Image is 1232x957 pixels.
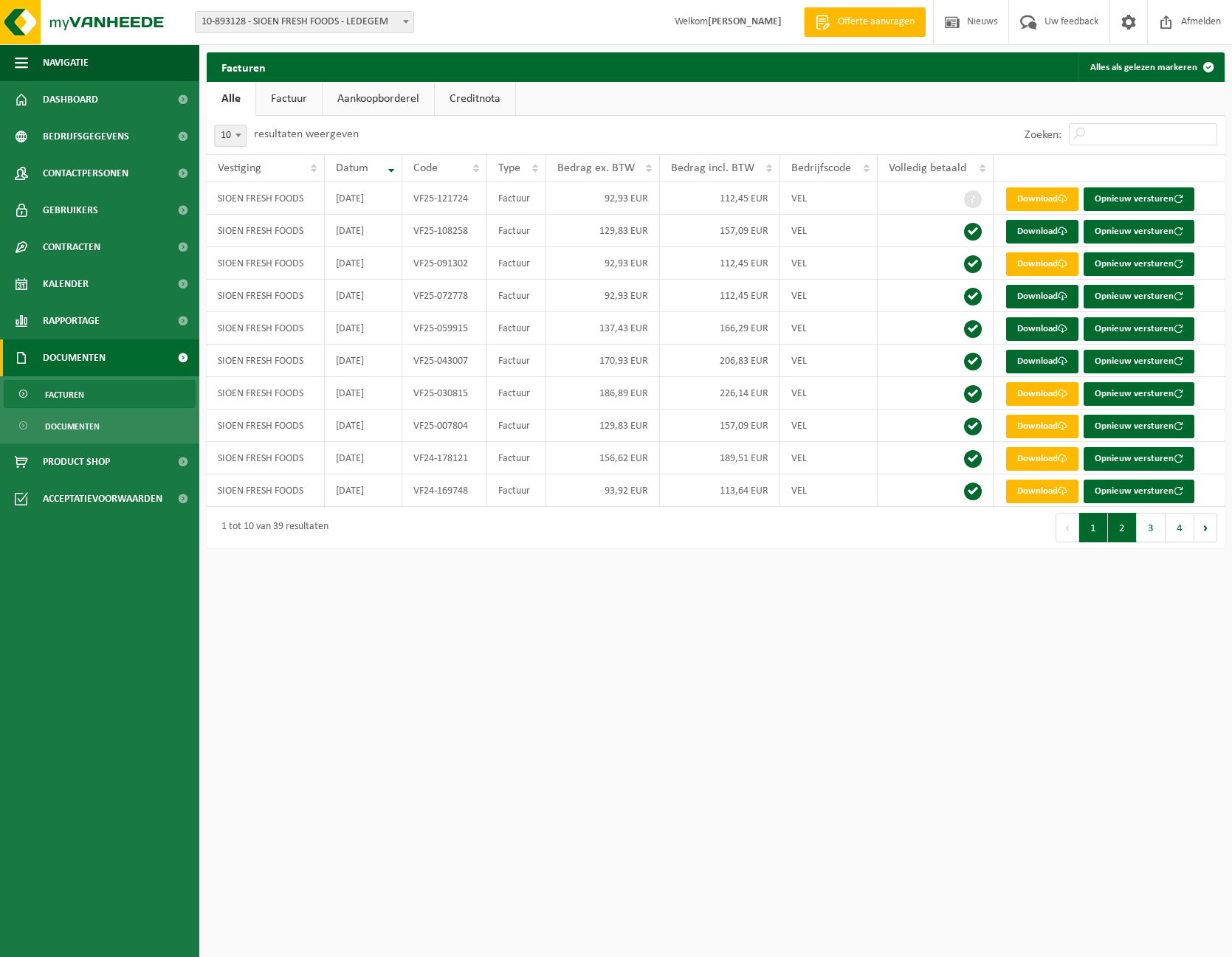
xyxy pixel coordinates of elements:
[780,345,877,377] td: VEL
[487,345,546,377] td: Factuur
[43,229,100,266] span: Contracten
[660,442,780,474] td: 189,51 EUR
[207,410,325,442] td: SIOEN FRESH FOODS
[1006,187,1078,211] a: Download
[660,215,780,247] td: 157,09 EUR
[546,474,661,507] td: 93,92 EUR
[546,215,661,247] td: 129,83 EUR
[1006,220,1078,243] a: Download
[207,312,325,345] td: SIOEN FRESH FOODS
[546,377,661,410] td: 186,89 EUR
[1194,513,1217,542] button: Next
[402,247,487,280] td: VF25-091302
[325,280,402,312] td: [DATE]
[1006,350,1078,373] a: Download
[1084,350,1194,373] button: Opnieuw versturen
[43,155,128,192] span: Contactpersonen
[780,474,877,507] td: VEL
[1025,129,1061,141] label: Zoeken:
[1084,220,1194,243] button: Opnieuw versturen
[546,247,661,280] td: 92,93 EUR
[402,215,487,247] td: VF25-108258
[889,162,966,174] span: Volledig betaald
[402,312,487,345] td: VF25-059915
[402,410,487,442] td: VF25-007804
[487,182,546,215] td: Factuur
[780,182,877,215] td: VEL
[1006,382,1078,406] a: Download
[325,215,402,247] td: [DATE]
[487,410,546,442] td: Factuur
[1084,415,1194,438] button: Opnieuw versturen
[780,410,877,442] td: VEL
[1006,447,1078,471] a: Download
[207,182,325,215] td: SIOEN FRESH FOODS
[207,474,325,507] td: SIOEN FRESH FOODS
[207,82,255,116] a: Alle
[487,312,546,345] td: Factuur
[1006,415,1078,438] a: Download
[402,280,487,312] td: VF25-072778
[804,7,926,37] a: Offerte aanvragen
[196,12,413,32] span: 10-893128 - SIOEN FRESH FOODS - LEDEGEM
[207,280,325,312] td: SIOEN FRESH FOODS
[218,162,261,174] span: Vestiging
[498,162,520,174] span: Type
[557,162,635,174] span: Bedrag ex. BTW
[43,339,106,376] span: Documenten
[43,480,162,517] span: Acceptatievoorwaarden
[413,162,438,174] span: Code
[780,215,877,247] td: VEL
[325,410,402,442] td: [DATE]
[43,44,89,81] span: Navigatie
[487,474,546,507] td: Factuur
[402,442,487,474] td: VF24-178121
[195,11,414,33] span: 10-893128 - SIOEN FRESH FOODS - LEDEGEM
[546,345,661,377] td: 170,93 EUR
[325,247,402,280] td: [DATE]
[487,377,546,410] td: Factuur
[1006,252,1078,276] a: Download
[43,118,129,155] span: Bedrijfsgegevens
[214,514,328,541] div: 1 tot 10 van 39 resultaten
[215,125,246,146] span: 10
[1166,513,1194,542] button: 4
[708,16,782,27] strong: [PERSON_NAME]
[207,345,325,377] td: SIOEN FRESH FOODS
[435,82,515,116] a: Creditnota
[671,162,754,174] span: Bedrag incl. BTW
[487,280,546,312] td: Factuur
[214,125,247,147] span: 10
[207,442,325,474] td: SIOEN FRESH FOODS
[660,247,780,280] td: 112,45 EUR
[43,303,100,339] span: Rapportage
[791,162,851,174] span: Bedrijfscode
[45,412,100,441] span: Documenten
[546,182,661,215] td: 92,93 EUR
[325,377,402,410] td: [DATE]
[487,247,546,280] td: Factuur
[45,381,84,409] span: Facturen
[546,410,661,442] td: 129,83 EUR
[660,345,780,377] td: 206,83 EUR
[402,345,487,377] td: VF25-043007
[546,280,661,312] td: 92,93 EUR
[660,474,780,507] td: 113,64 EUR
[207,377,325,410] td: SIOEN FRESH FOODS
[660,182,780,215] td: 112,45 EUR
[402,182,487,215] td: VF25-121724
[325,442,402,474] td: [DATE]
[1137,513,1166,542] button: 3
[402,474,487,507] td: VF24-169748
[43,81,98,118] span: Dashboard
[1108,513,1137,542] button: 2
[660,410,780,442] td: 157,09 EUR
[336,162,368,174] span: Datum
[1084,187,1194,211] button: Opnieuw versturen
[207,52,281,81] h2: Facturen
[1079,513,1108,542] button: 1
[325,182,402,215] td: [DATE]
[780,280,877,312] td: VEL
[43,443,110,480] span: Product Shop
[1084,317,1194,341] button: Opnieuw versturen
